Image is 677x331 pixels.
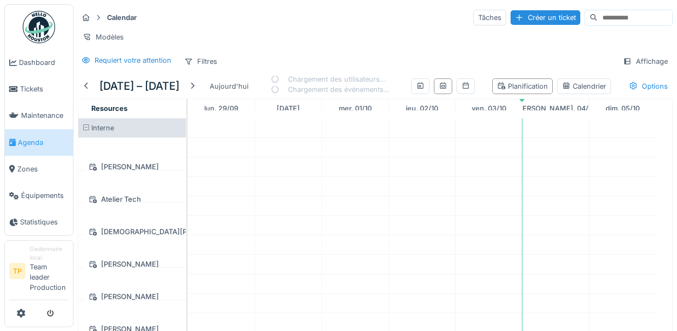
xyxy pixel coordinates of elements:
div: Planification [497,81,548,91]
a: Équipements [5,182,73,209]
span: Zones [17,164,69,174]
div: [PERSON_NAME] [85,257,179,271]
div: Calendrier [562,81,606,91]
div: [PERSON_NAME] [85,160,179,174]
span: Interne [91,124,114,132]
span: Tickets [20,84,69,94]
div: Chargement des événements… [271,84,390,95]
li: Team leader Production [30,245,69,297]
a: Agenda [5,129,73,156]
a: Dashboard [5,49,73,76]
h5: [DATE] – [DATE] [99,80,179,92]
a: 4 octobre 2025 [513,101,598,116]
div: Créer un ticket [511,10,580,25]
div: Modèles [78,29,129,45]
a: Tickets [5,76,73,102]
li: TP [9,263,25,279]
a: 2 octobre 2025 [403,101,441,116]
a: Statistiques [5,209,73,235]
a: TP Gestionnaire localTeam leader Production [9,245,69,300]
div: Tâches [473,10,506,25]
span: Maintenance [21,110,69,121]
div: [DEMOGRAPHIC_DATA][PERSON_NAME] [85,225,179,239]
strong: Calendar [103,12,141,23]
div: Affichage [618,54,673,69]
span: Resources [91,104,128,112]
img: Badge_color-CXgf-gQk.svg [23,11,55,43]
div: Requiert votre attention [95,55,171,65]
a: 29 septembre 2025 [202,101,241,116]
span: Dashboard [19,57,69,68]
div: Filtres [179,54,222,69]
span: Statistiques [20,217,69,227]
div: Chargement des utilisateurs… [271,74,390,84]
span: Agenda [18,137,69,148]
div: Atelier Tech [85,193,179,206]
a: 3 octobre 2025 [469,101,509,116]
a: 5 octobre 2025 [603,101,642,116]
a: 1 octobre 2025 [336,101,374,116]
div: Gestionnaire local [30,245,69,262]
a: 30 septembre 2025 [274,101,303,116]
div: [PERSON_NAME] [85,290,179,303]
div: Aujourd'hui [205,79,253,94]
a: Zones [5,156,73,182]
span: Équipements [21,190,69,201]
div: Options [624,78,673,94]
a: Maintenance [5,102,73,129]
